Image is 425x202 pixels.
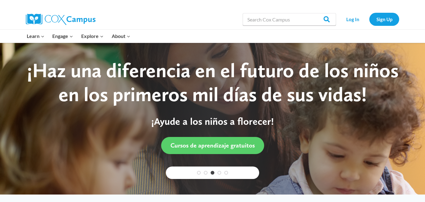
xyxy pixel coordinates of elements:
[161,137,264,154] a: Cursos de aprendizaje gratuitos
[112,32,130,40] span: About
[26,14,96,25] img: Cox Campus
[217,171,221,175] a: 4
[224,171,228,175] a: 5
[170,142,255,149] span: Cursos de aprendizaje gratuitos
[52,32,73,40] span: Engage
[18,115,407,127] p: ¡Ayude a los niños a florecer!
[81,32,104,40] span: Explore
[243,13,336,26] input: Search Cox Campus
[339,13,399,26] nav: Secondary Navigation
[23,30,134,43] nav: Primary Navigation
[197,171,201,175] a: 1
[369,13,399,26] a: Sign Up
[339,13,366,26] a: Log In
[211,171,214,175] a: 3
[27,32,44,40] span: Learn
[204,171,208,175] a: 2
[18,59,407,106] div: ¡Haz una diferencia en el futuro de los niños en los primeros mil días de sus vidas!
